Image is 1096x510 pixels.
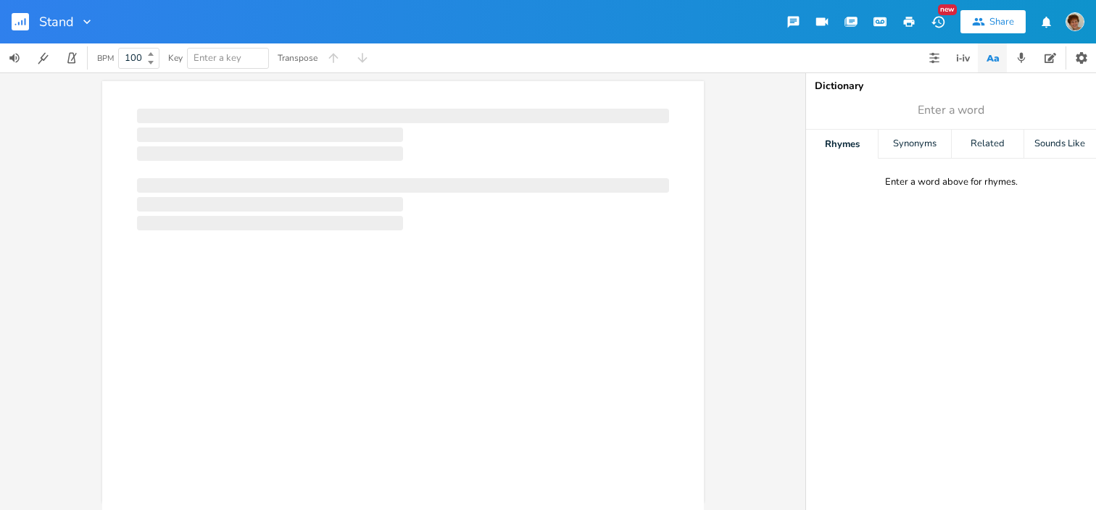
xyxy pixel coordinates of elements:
div: Key [168,54,183,62]
span: Enter a key [194,51,241,64]
div: Synonyms [879,130,950,159]
div: Enter a word above for rhymes. [885,176,1018,188]
div: Sounds Like [1024,130,1096,159]
div: BPM [97,54,114,62]
button: New [923,9,952,35]
div: New [938,4,957,15]
img: scohenmusic [1066,12,1084,31]
div: Transpose [278,54,317,62]
span: Stand [39,15,74,28]
div: Rhymes [806,130,878,159]
div: Share [989,15,1014,28]
button: Share [960,10,1026,33]
span: Enter a word [918,102,984,119]
div: Dictionary [815,81,1087,91]
div: Related [952,130,1024,159]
